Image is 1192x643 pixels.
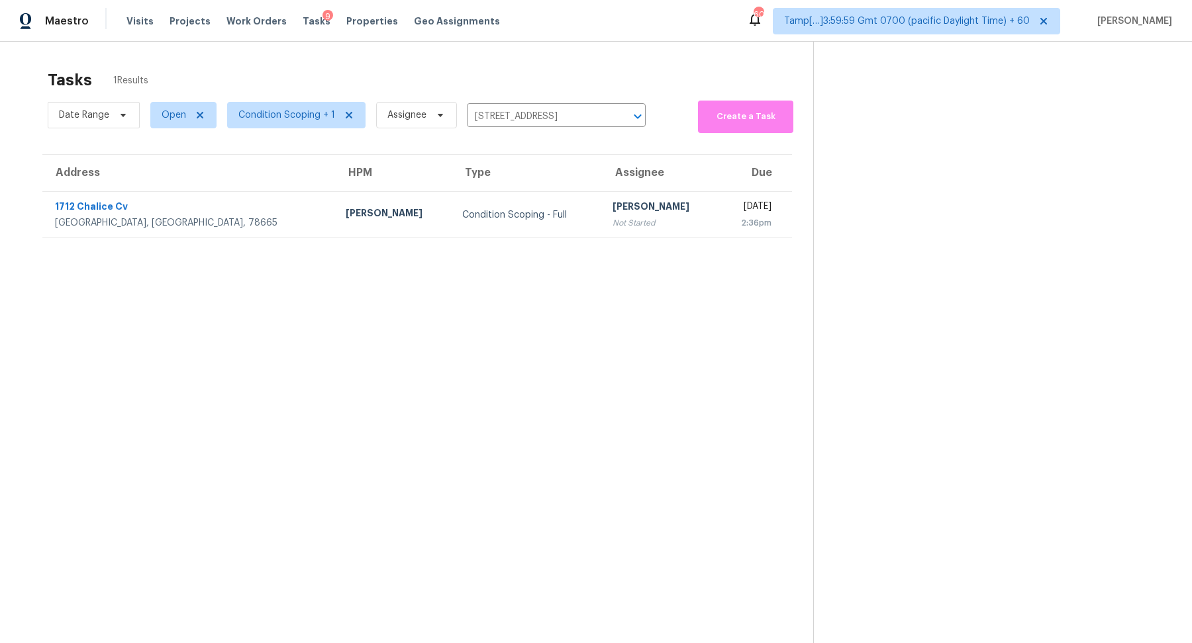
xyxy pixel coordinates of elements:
div: [GEOGRAPHIC_DATA], [GEOGRAPHIC_DATA], 78665 [55,216,324,230]
span: Condition Scoping + 1 [238,108,335,122]
th: Due [719,155,792,192]
span: Properties [346,15,398,28]
span: Tasks [303,17,330,26]
span: Projects [170,15,211,28]
th: Assignee [602,155,719,192]
div: 602 [754,8,763,21]
span: Maestro [45,15,89,28]
input: Search by address [467,107,609,127]
span: Create a Task [705,109,787,124]
th: Address [42,155,335,192]
th: Type [452,155,601,192]
span: Visits [126,15,154,28]
span: Work Orders [226,15,287,28]
span: Date Range [59,108,109,122]
button: Open [628,107,647,126]
div: [PERSON_NAME] [613,200,708,216]
span: Assignee [387,108,426,122]
div: 1712 Chalice Cv [55,200,324,216]
span: Tamp[…]3:59:59 Gmt 0700 (pacific Daylight Time) + 60 [784,15,1030,28]
span: Geo Assignments [414,15,500,28]
button: Create a Task [698,101,793,133]
div: Not Started [613,216,708,230]
div: Condition Scoping - Full [462,208,591,222]
span: Open [162,108,186,122]
span: [PERSON_NAME] [1092,15,1172,28]
th: HPM [335,155,452,192]
div: 9 [323,10,333,23]
span: 1 Results [113,74,148,87]
div: [DATE] [729,200,771,216]
div: [PERSON_NAME] [346,206,441,223]
h2: Tasks [48,73,92,87]
div: 2:36pm [729,216,771,230]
